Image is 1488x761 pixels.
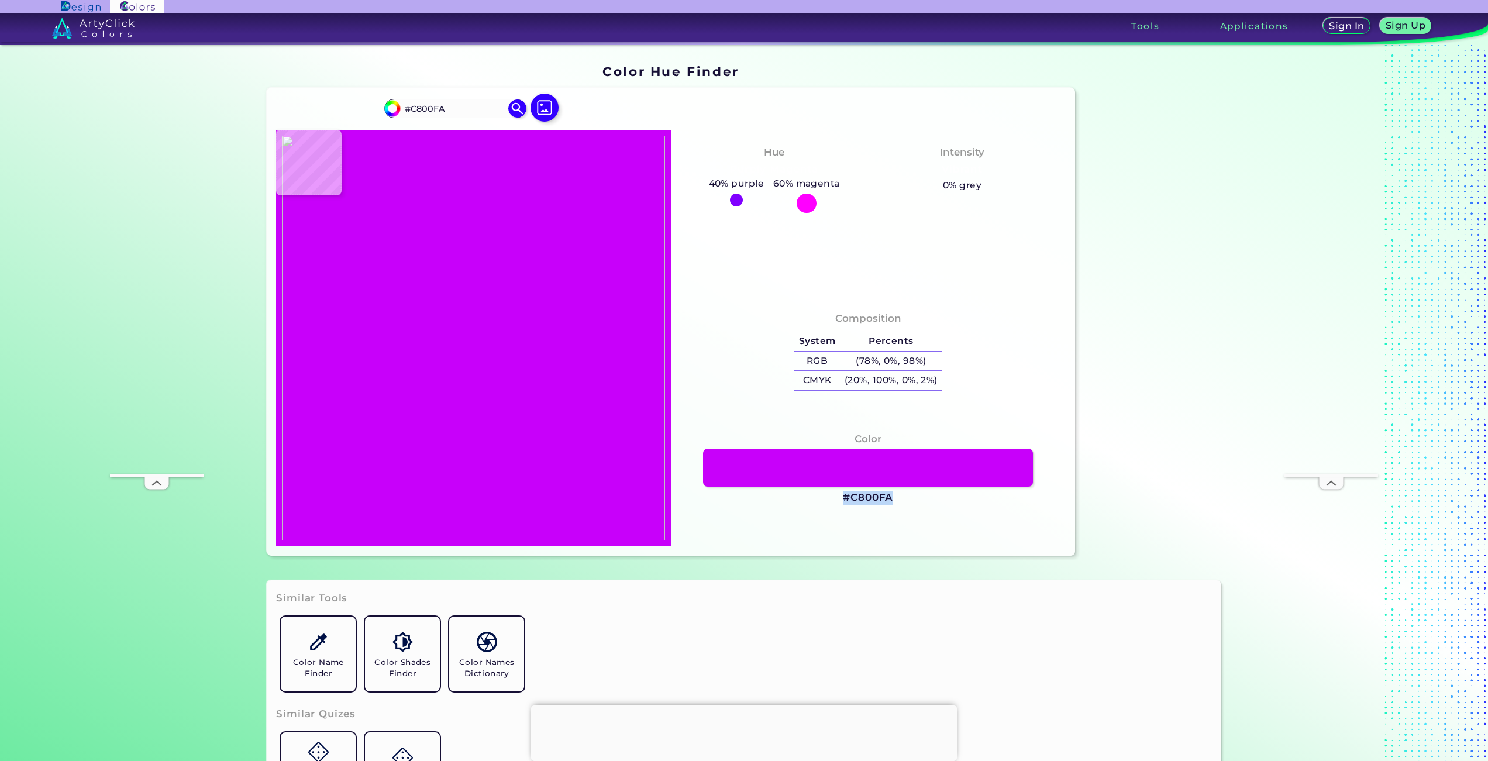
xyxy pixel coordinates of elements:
[704,176,769,191] h5: 40% purple
[276,707,356,721] h3: Similar Quizes
[1331,22,1363,30] h5: Sign In
[282,136,665,540] img: cb94c7cc-e84c-4e43-a58e-26e455ead0de
[1382,19,1429,34] a: Sign Up
[602,63,739,80] h1: Color Hue Finder
[392,632,413,652] img: icon_color_shades.svg
[285,657,351,679] h5: Color Name Finder
[531,705,957,758] iframe: Advertisement
[1220,22,1289,30] h3: Applications
[454,657,519,679] h5: Color Names Dictionary
[1131,22,1160,30] h3: Tools
[61,1,101,12] img: ArtyClick Design logo
[477,632,497,652] img: icon_color_names_dictionary.svg
[1080,60,1226,560] iframe: Advertisement
[1325,19,1369,34] a: Sign In
[1284,123,1378,474] iframe: Advertisement
[401,101,509,116] input: type color..
[508,99,526,117] img: icon search
[794,352,840,371] h5: RGB
[725,163,824,177] h3: Purply Magenta
[943,178,981,193] h5: 0% grey
[840,371,942,390] h5: (20%, 100%, 0%, 2%)
[276,591,347,605] h3: Similar Tools
[855,431,881,447] h4: Color
[52,18,135,39] img: logo_artyclick_colors_white.svg
[840,352,942,371] h5: (78%, 0%, 98%)
[794,371,840,390] h5: CMYK
[840,332,942,351] h5: Percents
[308,632,329,652] img: icon_color_name_finder.svg
[937,163,988,177] h3: Vibrant
[940,144,984,161] h4: Intensity
[1387,21,1424,30] h5: Sign Up
[843,491,893,505] h3: #C800FA
[110,123,204,474] iframe: Advertisement
[764,144,784,161] h4: Hue
[835,310,901,327] h4: Composition
[370,657,435,679] h5: Color Shades Finder
[769,176,845,191] h5: 60% magenta
[531,94,559,122] img: icon picture
[445,612,529,696] a: Color Names Dictionary
[360,612,445,696] a: Color Shades Finder
[276,612,360,696] a: Color Name Finder
[794,332,840,351] h5: System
